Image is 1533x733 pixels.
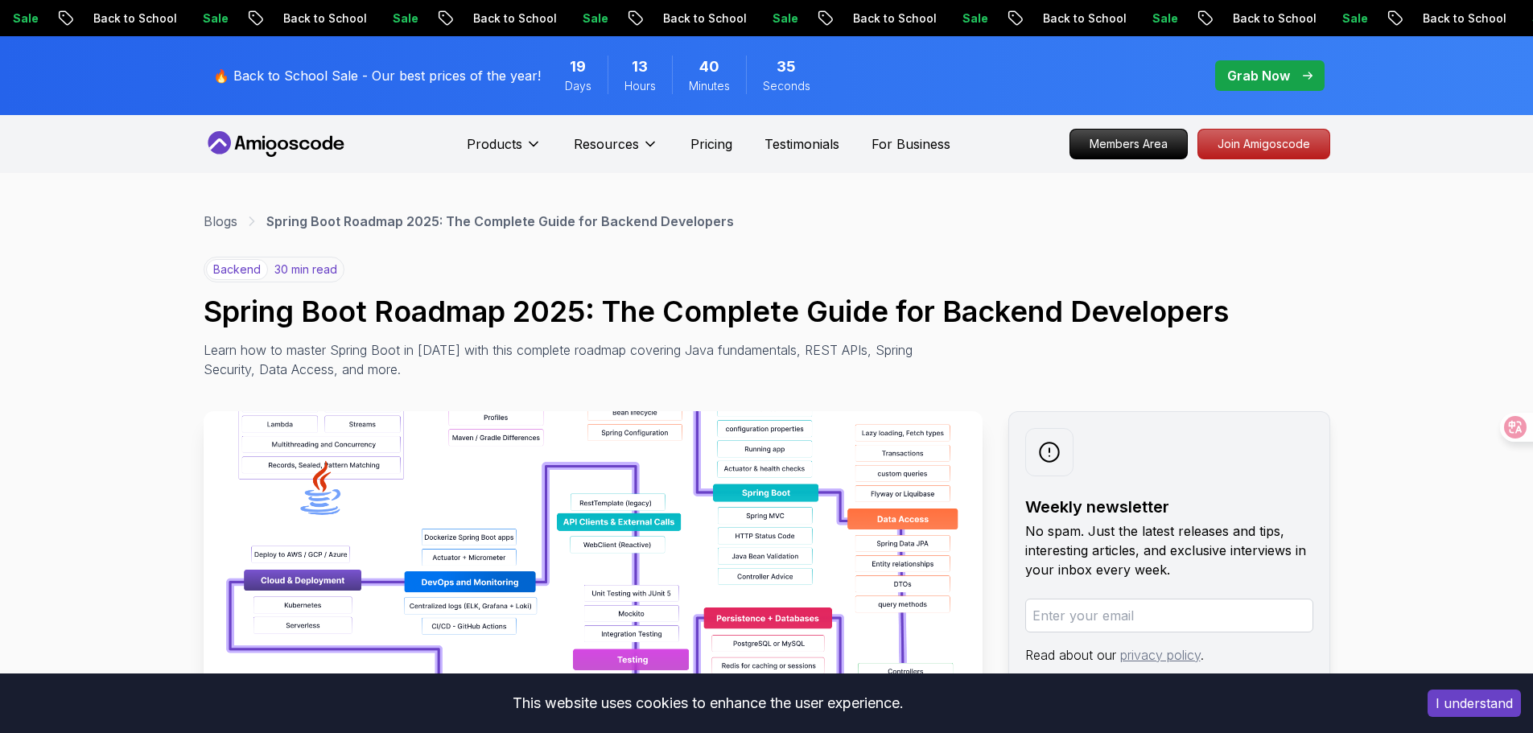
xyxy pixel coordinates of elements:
[632,56,648,78] span: 13 Hours
[570,56,586,78] span: 19 Days
[1070,130,1187,159] p: Members Area
[649,10,758,27] p: Back to School
[1025,521,1313,579] p: No spam. Just the latest releases and tips, interesting articles, and exclusive interviews in you...
[206,259,268,280] p: backend
[266,212,734,231] p: Spring Boot Roadmap 2025: The Complete Guide for Backend Developers
[467,134,522,154] p: Products
[459,10,568,27] p: Back to School
[565,78,591,94] span: Days
[378,10,430,27] p: Sale
[872,134,950,154] a: For Business
[274,261,337,278] p: 30 min read
[574,134,639,154] p: Resources
[1198,130,1329,159] p: Join Amigoscode
[1227,66,1290,85] p: Grab Now
[1025,496,1313,518] h2: Weekly newsletter
[1328,10,1379,27] p: Sale
[467,134,542,167] button: Products
[1028,10,1138,27] p: Back to School
[188,10,240,27] p: Sale
[574,134,658,167] button: Resources
[777,56,796,78] span: 35 Seconds
[1408,10,1518,27] p: Back to School
[948,10,999,27] p: Sale
[269,10,378,27] p: Back to School
[758,10,810,27] p: Sale
[1120,647,1201,663] a: privacy policy
[1025,645,1313,665] p: Read about our .
[213,66,541,85] p: 🔥 Back to School Sale - Our best prices of the year!
[568,10,620,27] p: Sale
[204,212,237,231] a: Blogs
[839,10,948,27] p: Back to School
[699,56,719,78] span: 40 Minutes
[1069,129,1188,159] a: Members Area
[690,134,732,154] a: Pricing
[1025,599,1313,632] input: Enter your email
[204,340,925,379] p: Learn how to master Spring Boot in [DATE] with this complete roadmap covering Java fundamentals, ...
[764,134,839,154] a: Testimonials
[624,78,656,94] span: Hours
[1197,129,1330,159] a: Join Amigoscode
[1138,10,1189,27] p: Sale
[1428,690,1521,717] button: Accept cookies
[763,78,810,94] span: Seconds
[12,686,1403,721] div: This website uses cookies to enhance the user experience.
[79,10,188,27] p: Back to School
[689,78,730,94] span: Minutes
[1218,10,1328,27] p: Back to School
[204,295,1330,327] h1: Spring Boot Roadmap 2025: The Complete Guide for Backend Developers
